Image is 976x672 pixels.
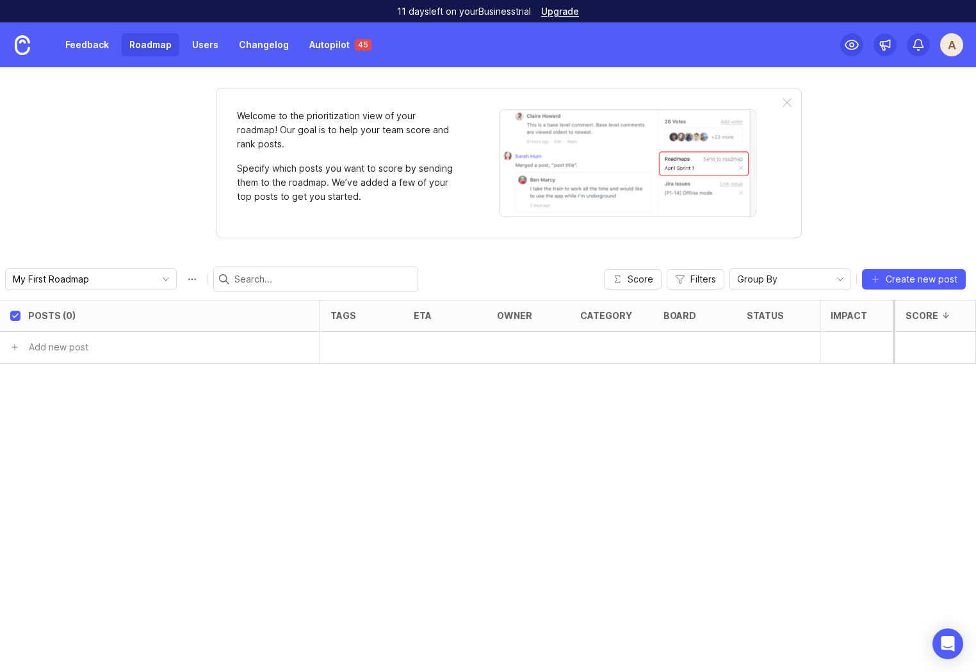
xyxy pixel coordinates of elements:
a: Users [184,33,226,56]
div: board [663,311,696,320]
p: Welcome to the prioritization view of your roadmap! Our goal is to help your team score and rank ... [237,109,455,151]
div: Open Intercom Messenger [932,628,963,659]
div: category [580,311,632,320]
div: tags [330,311,356,320]
input: My First Roadmap [13,272,154,286]
a: Roadmap [122,33,179,56]
div: toggle menu [729,268,851,290]
span: Score [628,273,653,286]
span: Group By [737,272,777,286]
a: Upgrade [541,7,579,16]
span: Create new post [886,273,957,286]
div: Score [906,311,938,320]
a: Changelog [231,33,297,56]
button: Score [604,269,662,290]
div: Impact [831,311,867,320]
div: Posts (0) [28,311,76,320]
input: Search... [234,272,412,286]
button: Roadmap options [182,269,202,290]
span: Filters [690,273,716,286]
button: A [940,33,963,56]
p: 45 [358,40,368,50]
div: status [747,311,784,320]
a: Autopilot 45 [302,33,379,56]
div: toggle menu [5,268,177,290]
button: Filters [667,269,724,290]
svg: toggle icon [830,274,850,284]
div: Add new post [29,340,88,354]
button: Create new post [862,269,966,290]
img: When viewing a post, you can send it to a roadmap [499,109,756,217]
p: 11 days left on your Business trial [397,5,531,18]
img: Canny Home [15,35,30,55]
a: Feedback [58,33,117,56]
div: owner [497,311,532,320]
svg: toggle icon [156,274,176,284]
div: eta [414,311,432,320]
p: Specify which posts you want to score by sending them to the roadmap. We’ve added a few of your t... [237,161,455,204]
